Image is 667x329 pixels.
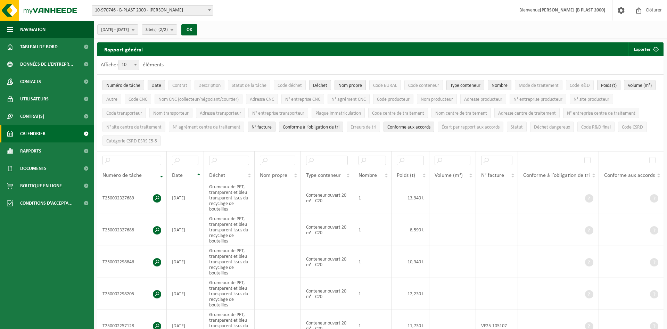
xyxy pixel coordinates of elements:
span: 10 [119,60,139,70]
span: Nom producteur [421,97,453,102]
button: N° factureN° facture: Activate to sort [248,122,275,132]
span: Type conteneur [306,173,341,178]
span: Code R&D final [581,125,611,130]
span: Code EURAL [373,83,397,88]
span: Documents [20,160,47,177]
button: N° agrément CNCN° agrément CNC: Activate to sort [328,94,370,104]
span: N° facture [481,173,504,178]
span: Statut [511,125,523,130]
span: Déchet [209,173,225,178]
span: Déchet dangereux [534,125,570,130]
span: Catégorie CSRD ESRS E5-5 [106,139,157,144]
button: ContratContrat: Activate to sort [168,80,191,90]
button: AutreAutre: Activate to sort [102,94,121,104]
td: T250002298205 [97,278,167,310]
td: Conteneur ouvert 20 m³ - C20 [301,278,353,310]
td: [DATE] [167,182,204,214]
span: Code producteur [377,97,410,102]
button: N° entreprise transporteurN° entreprise transporteur: Activate to sort [248,108,308,118]
button: N° site centre de traitementN° site centre de traitement: Activate to sort [102,122,165,132]
td: T250002298846 [97,246,167,278]
span: Conforme à l’obligation de tri [523,173,590,178]
td: Conteneur ouvert 20 m³ - C20 [301,182,353,214]
span: Contrat(s) [20,108,44,125]
span: N° site producteur [574,97,609,102]
span: Code R&D [570,83,590,88]
button: Code R&D finalCode R&amp;D final: Activate to sort [577,122,615,132]
td: T250002327688 [97,214,167,246]
span: Numéro de tâche [102,173,142,178]
button: OK [181,24,197,35]
td: 8,590 t [392,214,430,246]
label: Afficher éléments [101,62,164,68]
span: Utilisateurs [20,90,49,108]
span: Nom transporteur [153,111,189,116]
span: Déchet [313,83,327,88]
button: Déchet dangereux : Activate to sort [530,122,574,132]
button: Nom propreNom propre: Activate to sort [335,80,366,90]
span: Description [198,83,221,88]
span: Nom propre [260,173,287,178]
span: Code centre de traitement [372,111,424,116]
span: Contrat [172,83,187,88]
span: Nombre [492,83,508,88]
td: Grumeaux de PET, transparent et bleu transparent issus du recyclage de bouteilles [204,246,255,278]
span: Numéro de tâche [106,83,140,88]
button: Code transporteurCode transporteur: Activate to sort [102,108,146,118]
span: Erreurs de tri [351,125,376,130]
span: Code conteneur [408,83,439,88]
span: Plaque immatriculation [315,111,361,116]
td: 13,940 t [392,182,430,214]
button: Adresse centre de traitementAdresse centre de traitement: Activate to sort [494,108,560,118]
td: Grumeaux de PET, transparent et bleu transparent issus du recyclage de bouteilles [204,182,255,214]
button: Code CSRDCode CSRD: Activate to sort [618,122,647,132]
span: 10-970746 - B-PLAST 2000 - Aurich [92,5,213,16]
span: Contacts [20,73,41,90]
span: Date [172,173,183,178]
span: Rapports [20,142,41,160]
button: DéchetDéchet: Activate to sort [309,80,331,90]
span: Nombre [359,173,377,178]
button: Statut de la tâcheStatut de la tâche: Activate to sort [228,80,270,90]
strong: [PERSON_NAME] (B PLAST 2000) [540,8,605,13]
span: Code transporteur [106,111,142,116]
span: Type conteneur [450,83,480,88]
span: Date [151,83,161,88]
button: Volume (m³)Volume (m³): Activate to sort [624,80,656,90]
span: N° entreprise transporteur [252,111,304,116]
button: StatutStatut: Activate to sort [507,122,527,132]
button: Adresse CNCAdresse CNC: Activate to sort [246,94,278,104]
span: Nom propre [338,83,362,88]
button: Poids (t)Poids (t): Activate to sort [597,80,620,90]
button: N° agrément centre de traitementN° agrément centre de traitement: Activate to sort [169,122,244,132]
span: Code déchet [278,83,302,88]
span: Poids (t) [601,83,617,88]
span: Volume (m³) [435,173,463,178]
span: Volume (m³) [628,83,652,88]
span: Écart par rapport aux accords [442,125,500,130]
button: Adresse transporteurAdresse transporteur: Activate to sort [196,108,245,118]
span: Nom centre de traitement [435,111,487,116]
span: Code CNC [129,97,147,102]
button: Adresse producteurAdresse producteur: Activate to sort [460,94,506,104]
td: T250002327689 [97,182,167,214]
button: Code CNCCode CNC: Activate to sort [125,94,151,104]
td: Conteneur ouvert 20 m³ - C20 [301,214,353,246]
span: 10 [118,60,139,70]
span: Adresse transporteur [200,111,241,116]
span: Calendrier [20,125,46,142]
span: N° agrément CNC [331,97,366,102]
button: Code conteneurCode conteneur: Activate to sort [404,80,443,90]
span: Autre [106,97,117,102]
button: N° entreprise CNCN° entreprise CNC: Activate to sort [281,94,324,104]
td: 12,230 t [392,278,430,310]
td: 10,340 t [392,246,430,278]
h2: Rapport général [97,42,150,56]
span: N° entreprise CNC [285,97,320,102]
span: Mode de traitement [519,83,559,88]
td: 1 [353,278,392,310]
span: N° entreprise centre de traitement [567,111,635,116]
button: Plaque immatriculationPlaque immatriculation: Activate to sort [312,108,365,118]
span: 10-970746 - B-PLAST 2000 - Aurich [92,6,213,15]
button: Nom producteurNom producteur: Activate to sort [417,94,457,104]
